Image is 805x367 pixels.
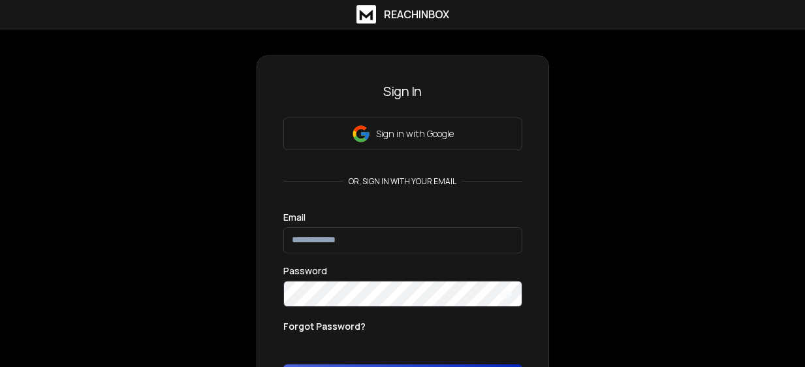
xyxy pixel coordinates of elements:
h3: Sign In [283,82,522,101]
p: Sign in with Google [376,127,454,140]
p: Forgot Password? [283,320,366,333]
p: or, sign in with your email [343,176,462,187]
label: Email [283,213,306,222]
img: logo [356,5,376,24]
button: Sign in with Google [283,118,522,150]
label: Password [283,266,327,276]
a: ReachInbox [356,5,449,24]
h1: ReachInbox [384,7,449,22]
